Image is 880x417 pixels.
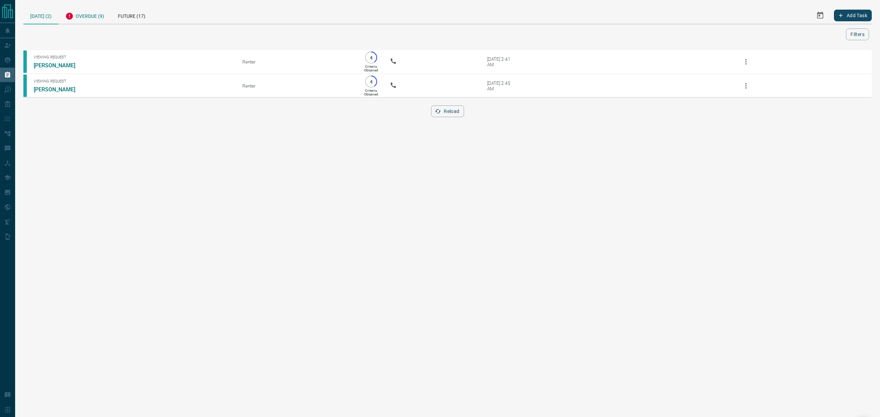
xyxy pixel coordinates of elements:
[23,7,58,24] div: [DATE] (2)
[58,7,111,24] div: Overdue (9)
[368,79,374,84] p: 4
[34,55,232,59] span: Viewing Request
[34,86,85,93] a: [PERSON_NAME]
[34,79,232,83] span: Viewing Request
[34,62,85,69] a: [PERSON_NAME]
[846,29,869,40] button: Filters
[812,7,828,24] button: Select Date Range
[23,75,27,97] div: condos.ca
[431,105,464,117] button: Reload
[242,59,352,65] div: Renter
[364,89,378,96] p: Criteria Obtained
[111,7,152,24] div: Future (17)
[487,80,516,91] div: [DATE] 2:45 AM
[23,50,27,73] div: condos.ca
[242,83,352,89] div: Renter
[368,55,374,60] p: 4
[834,10,872,21] button: Add Task
[364,65,378,72] p: Criteria Obtained
[487,56,516,67] div: [DATE] 2:41 AM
